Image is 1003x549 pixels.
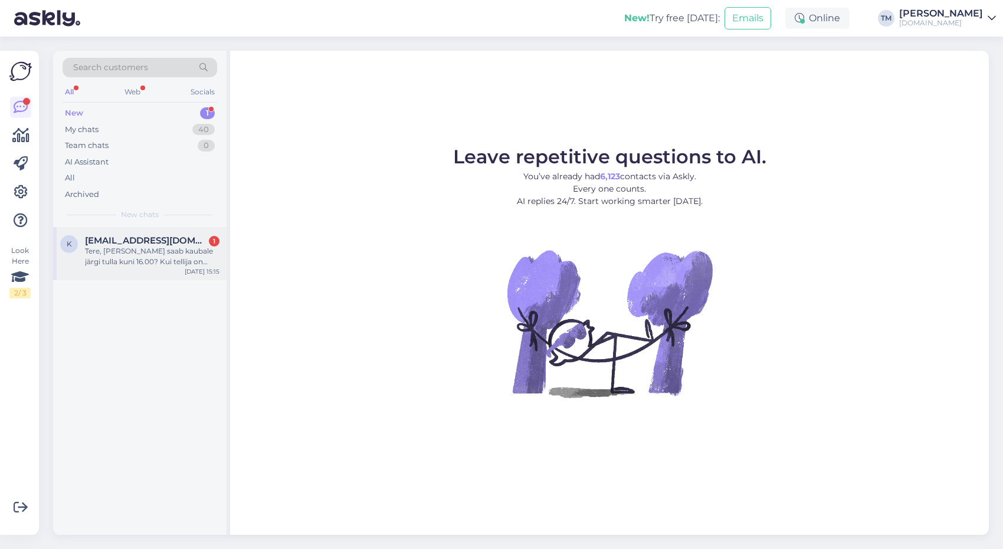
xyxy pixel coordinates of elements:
div: Socials [188,84,217,100]
b: New! [624,12,650,24]
span: New chats [121,209,159,220]
div: [PERSON_NAME] [899,9,983,18]
div: [DATE] 15:15 [185,267,219,276]
div: Archived [65,189,99,200]
div: 40 [192,124,215,136]
div: AI Assistant [65,156,109,168]
div: TM [878,10,894,27]
div: 2 / 3 [9,288,31,298]
span: Search customers [73,61,148,74]
button: Emails [725,7,771,29]
img: Askly Logo [9,60,32,83]
div: My chats [65,124,99,136]
a: [PERSON_NAME][DOMAIN_NAME] [899,9,996,28]
div: Web [122,84,143,100]
img: No Chat active [503,217,716,429]
span: k2tlin.luptova@gmail.com [85,235,208,246]
div: All [65,172,75,184]
div: 1 [209,236,219,246]
div: 1 [200,107,215,119]
div: Try free [DATE]: [624,11,720,25]
div: New [65,107,83,119]
p: You’ve already had contacts via Askly. Every one counts. AI replies 24/7. Start working smarter [... [453,170,766,208]
span: Leave repetitive questions to AI. [453,145,766,168]
div: Online [785,8,850,29]
b: 6,123 [600,171,620,182]
span: k [67,239,72,248]
div: All [63,84,76,100]
div: Look Here [9,245,31,298]
div: 0 [198,140,215,152]
div: [DOMAIN_NAME] [899,18,983,28]
div: Team chats [65,140,109,152]
div: Tere, [PERSON_NAME] saab kaubale järgi tulla kuni 16.00? Kui tellija on teine [PERSON_NAME] tulek... [85,246,219,267]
